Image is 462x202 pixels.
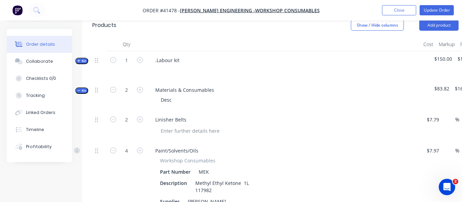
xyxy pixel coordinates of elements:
[439,179,455,195] iframe: Intercom live chat
[180,7,320,14] a: [PERSON_NAME] Engineering -Workshop Consumables
[150,85,220,95] div: Materials & Consumables
[150,115,192,125] div: Linisher Belts
[193,178,252,195] div: Methyl Ethyl Ketone 1L 117982
[26,144,52,150] div: Profitability
[143,7,180,14] span: Order #41478 -
[12,5,23,15] img: Factory
[157,178,190,188] div: Description
[77,58,86,63] span: Kit
[7,87,72,104] button: Tracking
[420,5,454,15] button: Update Order
[150,146,204,156] div: Paint/Solvents/Oils
[75,58,88,64] button: Kit
[92,21,116,29] div: Products
[150,55,185,65] div: .Labour kit
[434,55,452,62] span: $150.00
[382,5,416,15] button: Close
[455,147,459,155] span: %
[26,127,44,133] div: Timeline
[26,92,45,99] div: Tracking
[419,20,459,31] button: Add product
[436,38,458,51] div: Markup
[421,38,436,51] div: Cost
[26,110,55,116] div: Linked Orders
[26,75,56,82] div: Checklists 0/0
[351,20,404,31] button: Show / Hide columns
[157,167,193,177] div: Part Number
[7,138,72,155] button: Profitability
[7,53,72,70] button: Collaborate
[7,70,72,87] button: Checklists 0/0
[7,104,72,121] button: Linked Orders
[160,157,215,164] span: Workshop Consumables
[75,87,88,94] button: Kit
[26,58,53,64] div: Collaborate
[434,85,449,92] span: $83.82
[155,95,177,105] div: Desc
[77,88,86,93] span: Kit
[106,38,147,51] div: Qty
[26,41,55,47] div: Order details
[453,179,458,184] span: 2
[196,167,212,177] div: MEK
[7,121,72,138] button: Timeline
[7,36,72,53] button: Order details
[455,116,459,124] span: %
